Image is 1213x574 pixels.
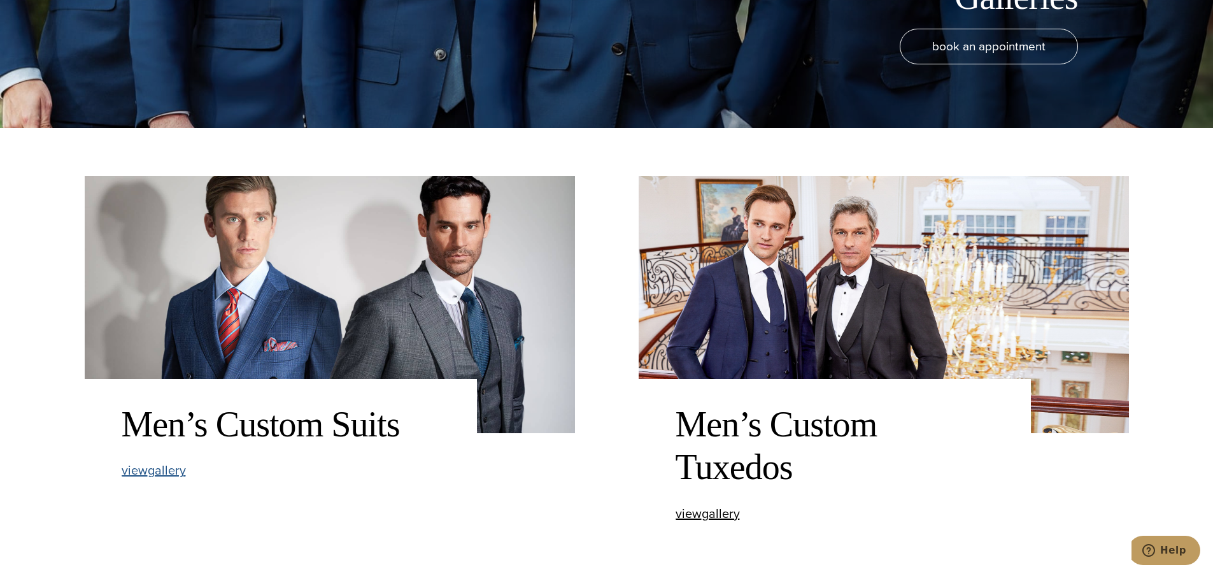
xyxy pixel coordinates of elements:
[85,176,575,433] img: Two clients in wedding suits. One wearing a double breasted blue paid suit with orange tie. One w...
[122,461,186,480] span: view gallery
[122,464,186,477] a: viewgallery
[932,37,1046,55] span: book an appointment
[676,403,994,489] h2: Men’s Custom Tuxedos
[676,504,740,523] span: view gallery
[122,403,440,446] h2: Men’s Custom Suits
[1131,536,1200,568] iframe: Opens a widget where you can chat to one of our agents
[639,176,1129,433] img: 2 models wearing bespoke wedding tuxedos. One wearing black single breasted peak lapel and one we...
[676,507,740,520] a: viewgallery
[900,29,1078,64] a: book an appointment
